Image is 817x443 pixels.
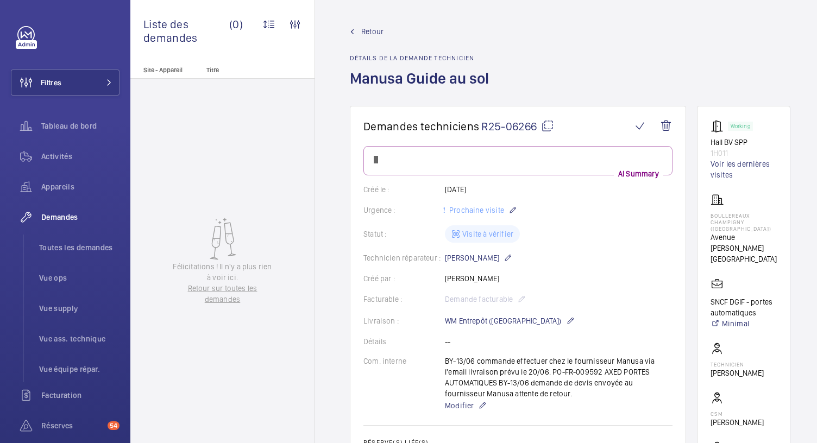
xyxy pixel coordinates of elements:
img: automatic_door.svg [711,119,728,132]
span: Demandes techniciens [363,119,479,133]
p: Working [731,124,750,128]
p: SNCF DGIF - portes automatiques [711,296,777,318]
span: Toutes les demandes [39,242,120,253]
a: Minimal [711,318,777,329]
p: [GEOGRAPHIC_DATA] [711,254,777,264]
span: Vue supply [39,303,120,314]
span: Modifier [445,400,474,411]
span: Tableau de bord [41,121,120,131]
p: AI Summary [614,168,663,179]
span: Réserves [41,420,103,431]
p: Félicitations ! Il n'y a plus rien à voir ici. [172,261,274,283]
p: Technicien [711,361,764,368]
p: 1H011 [711,148,777,159]
span: Facturation [41,390,120,401]
span: Vue équipe répar. [39,364,120,375]
h2: Détails de la demande technicien [350,54,495,62]
p: CSM [711,410,764,417]
span: Demandes [41,212,120,223]
p: Hall BV SPP [711,137,777,148]
span: Filtres [41,77,61,88]
a: Retour sur toutes les demandes [172,283,274,305]
h1: Manusa Guide au sol [350,68,495,106]
p: Titre [206,66,278,74]
span: Vue ops [39,273,120,283]
p: [PERSON_NAME] [711,368,764,378]
button: Filtres [11,69,120,96]
span: 54 [108,421,120,430]
span: Liste des demandes [143,17,229,45]
span: Vue ass. technique [39,333,120,344]
span: Retour [361,26,384,37]
p: BOULLEREAUX CHAMPIGNY ([GEOGRAPHIC_DATA]) [711,212,777,232]
a: Voir les dernières visites [711,159,777,180]
span: Appareils [41,181,120,192]
p: Site - Appareil [130,66,202,74]
p: WM Entrepôt ([GEOGRAPHIC_DATA]) [445,314,575,327]
p: [PERSON_NAME] [445,251,512,264]
p: [PERSON_NAME] [711,417,764,428]
span: R25-06266 [481,119,554,133]
p: Avenue [PERSON_NAME] [711,232,777,254]
span: Activités [41,151,120,162]
span: Prochaine visite [447,206,504,214]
